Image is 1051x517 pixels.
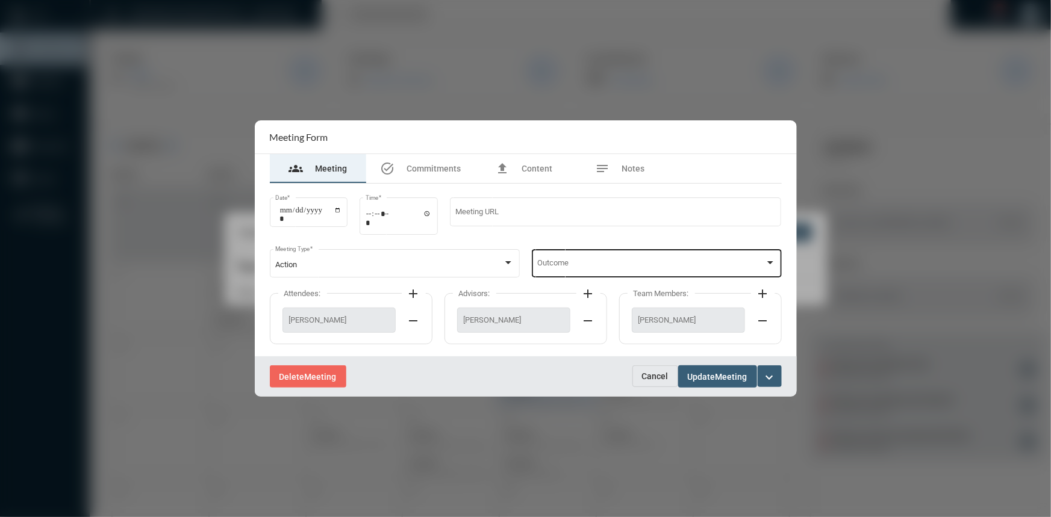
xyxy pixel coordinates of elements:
[581,286,596,301] mat-icon: add
[278,289,327,298] label: Attendees:
[270,131,328,143] h2: Meeting Form
[716,372,747,382] span: Meeting
[596,161,610,176] mat-icon: notes
[642,371,669,381] span: Cancel
[289,315,389,324] span: [PERSON_NAME]
[495,161,510,176] mat-icon: file_upload
[381,161,395,176] mat-icon: task_alt
[628,289,695,298] label: Team Members:
[407,286,421,301] mat-icon: add
[638,315,738,324] span: [PERSON_NAME]
[581,314,596,328] mat-icon: remove
[763,370,777,385] mat-icon: expand_more
[407,314,421,328] mat-icon: remove
[756,286,770,301] mat-icon: add
[315,164,347,173] span: Meeting
[678,365,757,388] button: UpdateMeeting
[453,289,496,298] label: Advisors:
[407,164,461,173] span: Commitments
[632,365,678,387] button: Cancel
[279,372,305,382] span: Delete
[688,372,716,382] span: Update
[275,260,297,269] span: Action
[288,161,303,176] mat-icon: groups
[522,164,552,173] span: Content
[756,314,770,328] mat-icon: remove
[464,315,564,324] span: [PERSON_NAME]
[622,164,645,173] span: Notes
[270,365,346,388] button: DeleteMeeting
[305,372,337,382] span: Meeting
